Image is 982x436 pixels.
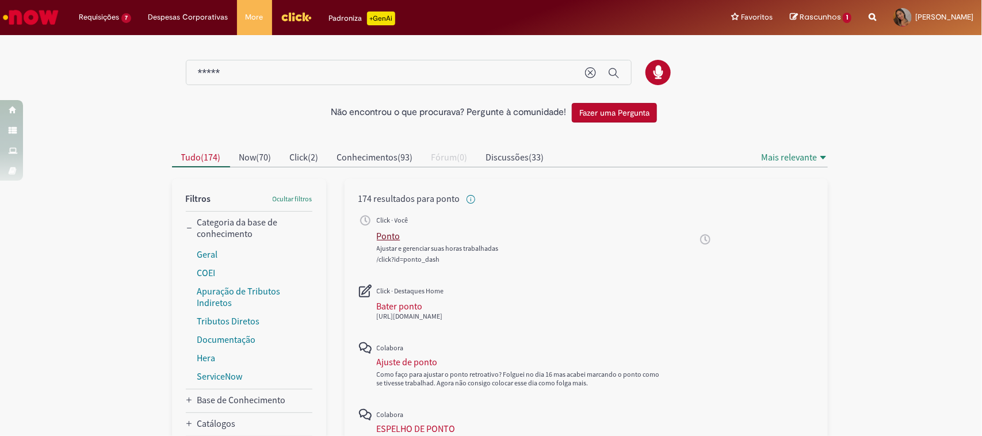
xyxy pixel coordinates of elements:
[281,8,312,25] img: click_logo_yellow_360x200.png
[148,12,228,23] span: Despesas Corporativas
[741,12,773,23] span: Favoritos
[1,6,60,29] img: ServiceNow
[843,13,851,23] span: 1
[800,12,841,22] span: Rascunhos
[329,12,395,25] div: Padroniza
[246,12,263,23] span: More
[331,108,566,118] h2: Não encontrou o que procurava? Pergunte à comunidade!
[572,103,657,123] button: Fazer uma Pergunta
[121,13,131,23] span: 7
[79,12,119,23] span: Requisições
[367,12,395,25] p: +GenAi
[790,12,851,23] a: Rascunhos
[915,12,973,22] span: [PERSON_NAME]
